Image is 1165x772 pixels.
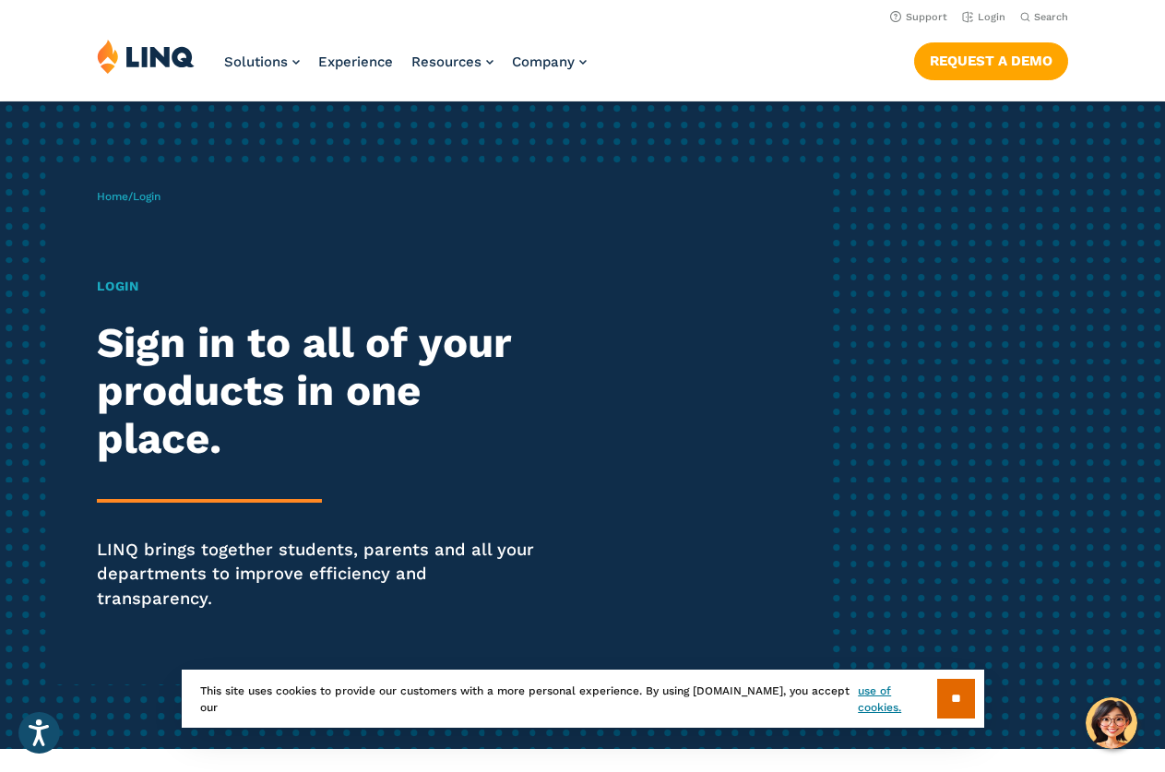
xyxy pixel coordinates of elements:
span: Solutions [224,53,288,70]
nav: Button Navigation [914,39,1068,79]
span: Search [1034,11,1068,23]
a: use of cookies. [858,683,936,716]
nav: Primary Navigation [224,39,587,100]
div: This site uses cookies to provide our customers with a more personal experience. By using [DOMAIN... [182,670,984,728]
button: Open Search Bar [1020,10,1068,24]
a: Request a Demo [914,42,1068,79]
a: Experience [318,53,393,70]
a: Support [890,11,947,23]
span: / [97,190,160,203]
p: LINQ brings together students, parents and all your departments to improve efficiency and transpa... [97,538,546,611]
button: Hello, have a question? Let’s chat. [1086,697,1137,749]
a: Home [97,190,128,203]
h1: Login [97,277,546,296]
a: Company [512,53,587,70]
a: Solutions [224,53,300,70]
a: Resources [411,53,493,70]
a: Login [962,11,1005,23]
span: Login [133,190,160,203]
span: Company [512,53,575,70]
span: Resources [411,53,481,70]
h2: Sign in to all of your products in one place. [97,319,546,464]
img: LINQ | K‑12 Software [97,39,195,74]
